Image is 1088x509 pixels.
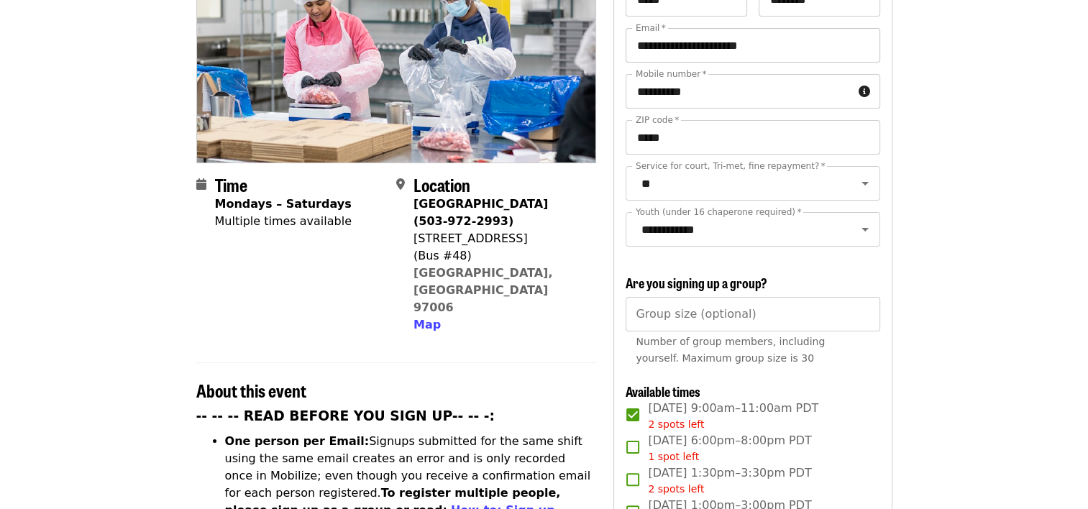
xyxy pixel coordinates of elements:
[648,451,699,462] span: 1 spot left
[648,418,704,430] span: 2 spots left
[196,377,306,403] span: About this event
[636,208,801,216] label: Youth (under 16 chaperone required)
[413,316,441,334] button: Map
[225,434,370,448] strong: One person per Email:
[413,197,548,228] strong: [GEOGRAPHIC_DATA] (503-972-2993)
[413,230,585,247] div: [STREET_ADDRESS]
[636,70,706,78] label: Mobile number
[636,116,679,124] label: ZIP code
[196,178,206,191] i: calendar icon
[648,400,818,432] span: [DATE] 9:00am–11:00am PDT
[859,85,870,98] i: circle-info icon
[396,178,405,191] i: map-marker-alt icon
[626,28,879,63] input: Email
[626,120,879,155] input: ZIP code
[413,247,585,265] div: (Bus #48)
[196,408,495,423] strong: -- -- -- READ BEFORE YOU SIGN UP-- -- -:
[626,273,767,292] span: Are you signing up a group?
[648,483,704,495] span: 2 spots left
[413,266,553,314] a: [GEOGRAPHIC_DATA], [GEOGRAPHIC_DATA] 97006
[215,197,352,211] strong: Mondays – Saturdays
[636,24,666,32] label: Email
[413,172,470,197] span: Location
[636,336,825,364] span: Number of group members, including yourself. Maximum group size is 30
[855,173,875,193] button: Open
[636,162,826,170] label: Service for court, Tri-met, fine repayment?
[626,297,879,331] input: [object Object]
[855,219,875,239] button: Open
[626,74,852,109] input: Mobile number
[648,432,811,464] span: [DATE] 6:00pm–8:00pm PDT
[413,318,441,331] span: Map
[215,213,352,230] div: Multiple times available
[648,464,811,497] span: [DATE] 1:30pm–3:30pm PDT
[215,172,247,197] span: Time
[626,382,700,400] span: Available times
